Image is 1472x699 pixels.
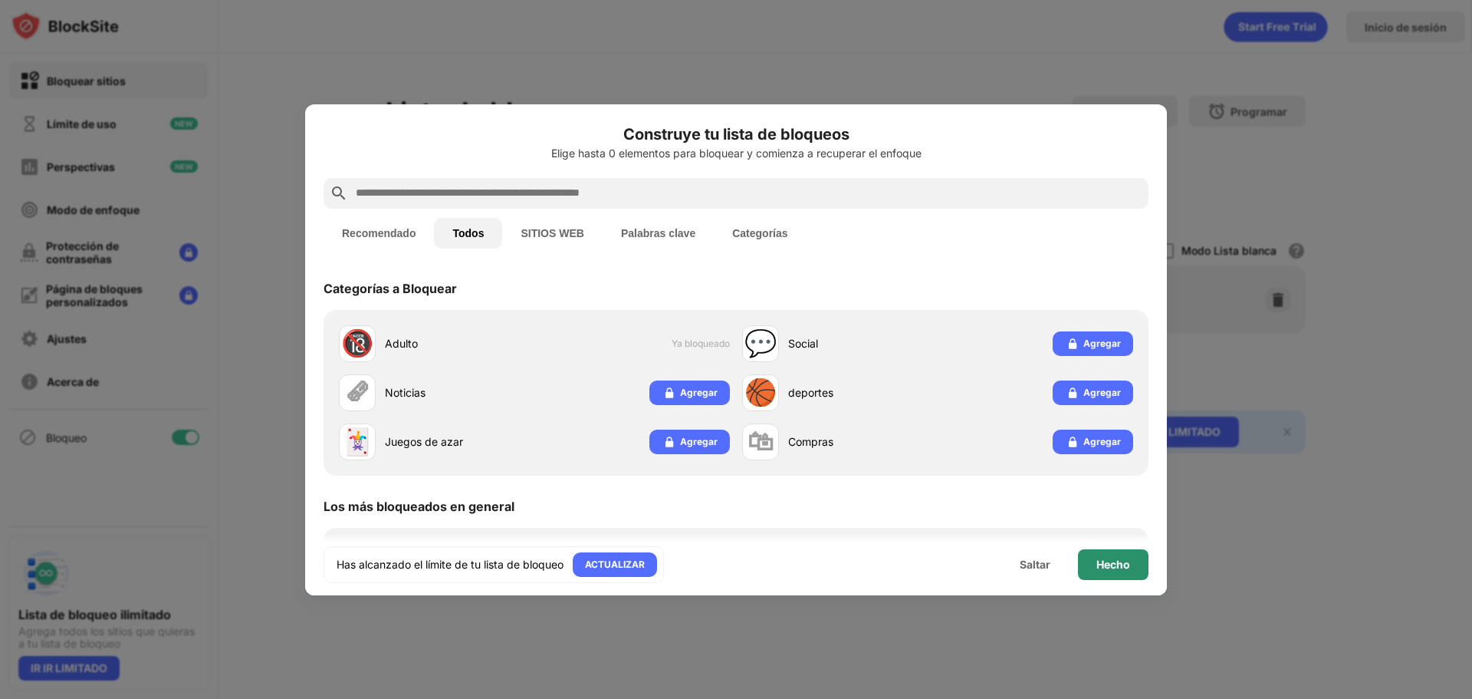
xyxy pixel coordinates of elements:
font: Elige hasta 0 elementos para bloquear y comienza a recuperar el enfoque [551,147,922,160]
button: Palabras clave [603,218,714,249]
button: Todos [434,218,502,249]
font: Hecho [1096,558,1130,571]
font: 🛍 [747,425,774,457]
font: 🗞 [344,376,370,407]
font: SITIOS WEB [521,227,583,239]
font: Categorías [732,227,787,239]
font: Compras [788,435,833,448]
font: 🏀 [744,376,777,407]
font: deportes [788,386,833,399]
font: Has alcanzado el límite de tu lista de bloqueo [337,558,563,571]
font: Juegos de azar [385,435,463,448]
font: Agregar [1083,387,1121,398]
font: Saltar [1020,558,1050,571]
font: Palabras clave [621,227,695,239]
font: Categorías a Bloquear [324,281,457,296]
font: Noticias [385,386,426,399]
font: Social [788,337,818,350]
font: Recomendado [342,227,416,239]
font: Agregar [680,387,718,398]
font: ACTUALIZAR [585,559,645,570]
font: 💬 [744,327,777,358]
button: SITIOS WEB [502,218,602,249]
font: 🔞 [341,327,373,358]
font: Ya bloqueado [672,338,730,349]
font: 🃏 [341,425,373,457]
font: Construye tu lista de bloqueos [623,125,849,143]
font: Todos [452,227,484,239]
font: Agregar [1083,338,1121,349]
font: Adulto [385,337,418,350]
font: Agregar [680,436,718,447]
button: Categorías [714,218,806,249]
font: Los más bloqueados en general [324,499,514,514]
button: Recomendado [324,218,434,249]
font: Agregar [1083,436,1121,447]
img: search.svg [330,184,348,203]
